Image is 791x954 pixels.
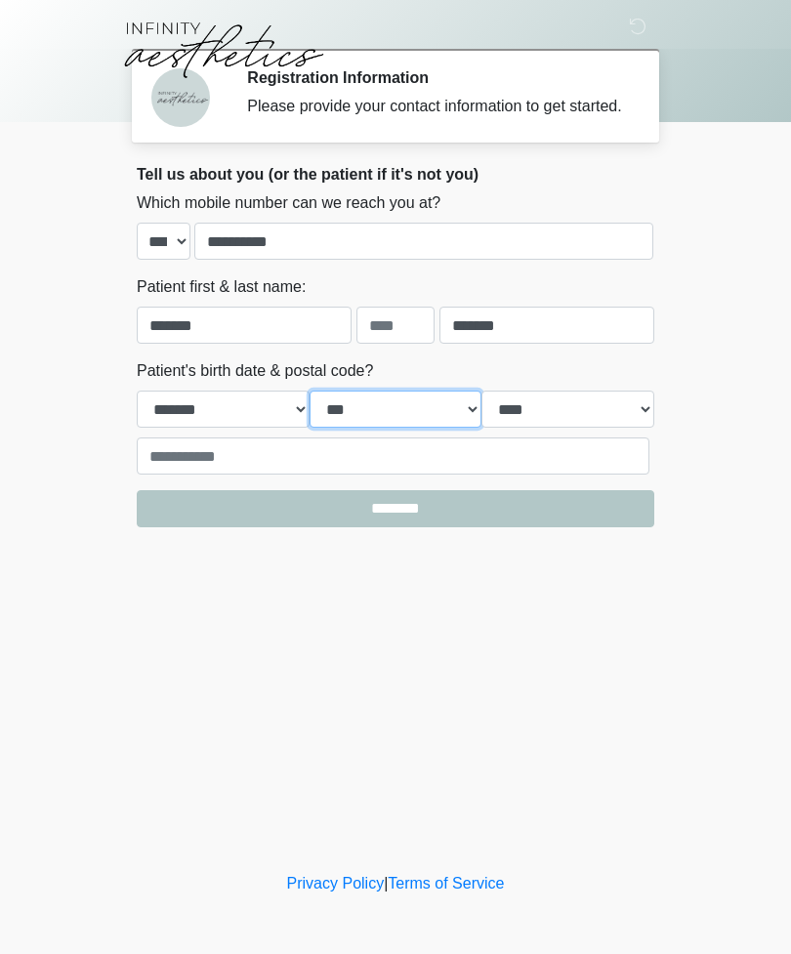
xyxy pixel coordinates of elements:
[137,191,440,215] label: Which mobile number can we reach you at?
[247,95,625,118] div: Please provide your contact information to get started.
[388,875,504,892] a: Terms of Service
[151,68,210,127] img: Agent Avatar
[137,359,373,383] label: Patient's birth date & postal code?
[384,875,388,892] a: |
[137,275,306,299] label: Patient first & last name:
[137,165,654,184] h2: Tell us about you (or the patient if it's not you)
[117,15,328,83] img: Infinity Aesthetics Logo
[287,875,385,892] a: Privacy Policy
